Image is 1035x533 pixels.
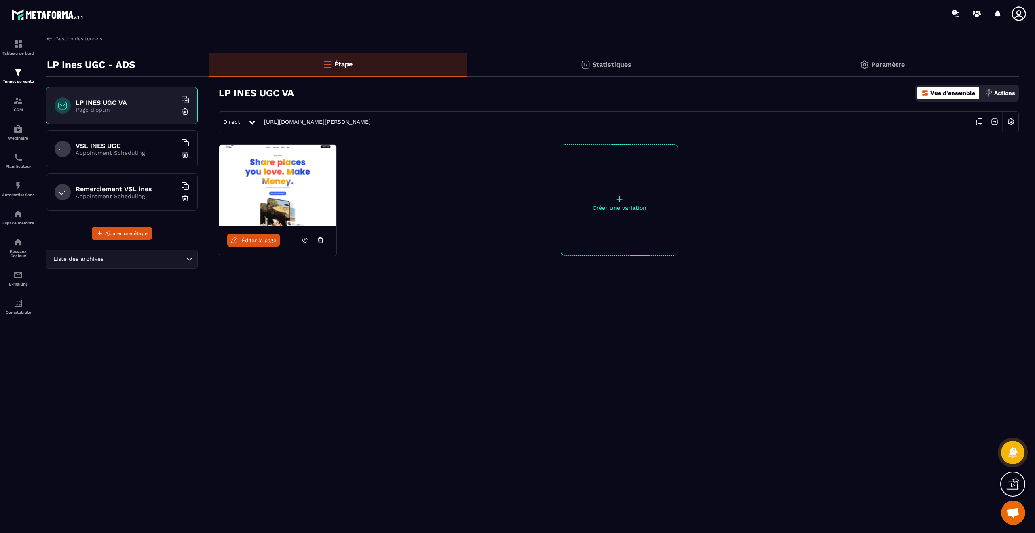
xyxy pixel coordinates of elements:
[2,136,34,140] p: Webinaire
[334,60,353,68] p: Étape
[581,60,590,70] img: stats.20deebd0.svg
[871,61,905,68] p: Paramètre
[323,59,332,69] img: bars-o.4a397970.svg
[46,35,53,42] img: arrow
[2,146,34,175] a: schedulerschedulerPlanificateur
[46,250,198,269] div: Search for option
[76,106,177,113] p: Page d'optin
[2,221,34,225] p: Espace membre
[2,90,34,118] a: formationformationCRM
[930,90,975,96] p: Vue d'ensemble
[2,175,34,203] a: automationsautomationsAutomatisations
[13,270,23,280] img: email
[76,99,177,106] h6: LP INES UGC VA
[2,264,34,292] a: emailemailE-mailing
[13,152,23,162] img: scheduler
[260,118,371,125] a: [URL][DOMAIN_NAME][PERSON_NAME]
[2,203,34,231] a: automationsautomationsEspace membre
[76,193,177,199] p: Appointment Scheduling
[1001,501,1025,525] a: Open chat
[13,298,23,308] img: accountant
[592,61,632,68] p: Statistiques
[223,118,240,125] span: Direct
[2,231,34,264] a: social-networksocial-networkRéseaux Sociaux
[47,57,135,73] p: LP Ines UGC - ADS
[2,310,34,315] p: Comptabilité
[181,194,189,202] img: trash
[13,237,23,247] img: social-network
[2,192,34,197] p: Automatisations
[2,118,34,146] a: automationsautomationsWebinaire
[219,145,336,226] img: image
[987,114,1002,129] img: arrow-next.bcc2205e.svg
[181,151,189,159] img: trash
[76,142,177,150] h6: VSL INES UGC
[13,124,23,134] img: automations
[105,255,184,264] input: Search for option
[2,33,34,61] a: formationformationTableau de bord
[2,51,34,55] p: Tableau de bord
[219,87,294,99] h3: LP INES UGC VA
[242,237,277,243] span: Éditer la page
[105,229,148,237] span: Ajouter une étape
[46,35,102,42] a: Gestion des tunnels
[994,90,1015,96] p: Actions
[51,255,105,264] span: Liste des archives
[13,68,23,77] img: formation
[921,89,929,97] img: dashboard-orange.40269519.svg
[13,209,23,219] img: automations
[2,292,34,321] a: accountantaccountantComptabilité
[76,185,177,193] h6: Remerciement VSL ines
[11,7,84,22] img: logo
[2,282,34,286] p: E-mailing
[2,61,34,90] a: formationformationTunnel de vente
[2,164,34,169] p: Planificateur
[181,108,189,116] img: trash
[985,89,993,97] img: actions.d6e523a2.png
[92,227,152,240] button: Ajouter une étape
[76,150,177,156] p: Appointment Scheduling
[13,181,23,190] img: automations
[561,205,678,211] p: Créer une variation
[13,96,23,106] img: formation
[2,249,34,258] p: Réseaux Sociaux
[13,39,23,49] img: formation
[2,79,34,84] p: Tunnel de vente
[2,108,34,112] p: CRM
[1003,114,1018,129] img: setting-w.858f3a88.svg
[227,234,280,247] a: Éditer la page
[860,60,869,70] img: setting-gr.5f69749f.svg
[561,193,678,205] p: +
